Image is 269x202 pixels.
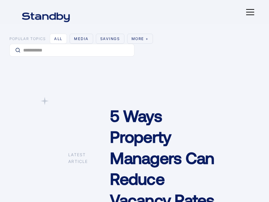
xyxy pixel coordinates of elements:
div: menu [242,4,256,20]
div: Latest article [68,151,97,165]
a: Media [70,34,93,44]
div: more + [127,34,153,44]
a: Savings [96,34,124,44]
a: home [13,8,78,16]
a: all [50,34,67,44]
div: more + [131,35,149,42]
div: Popular topics [9,35,46,42]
